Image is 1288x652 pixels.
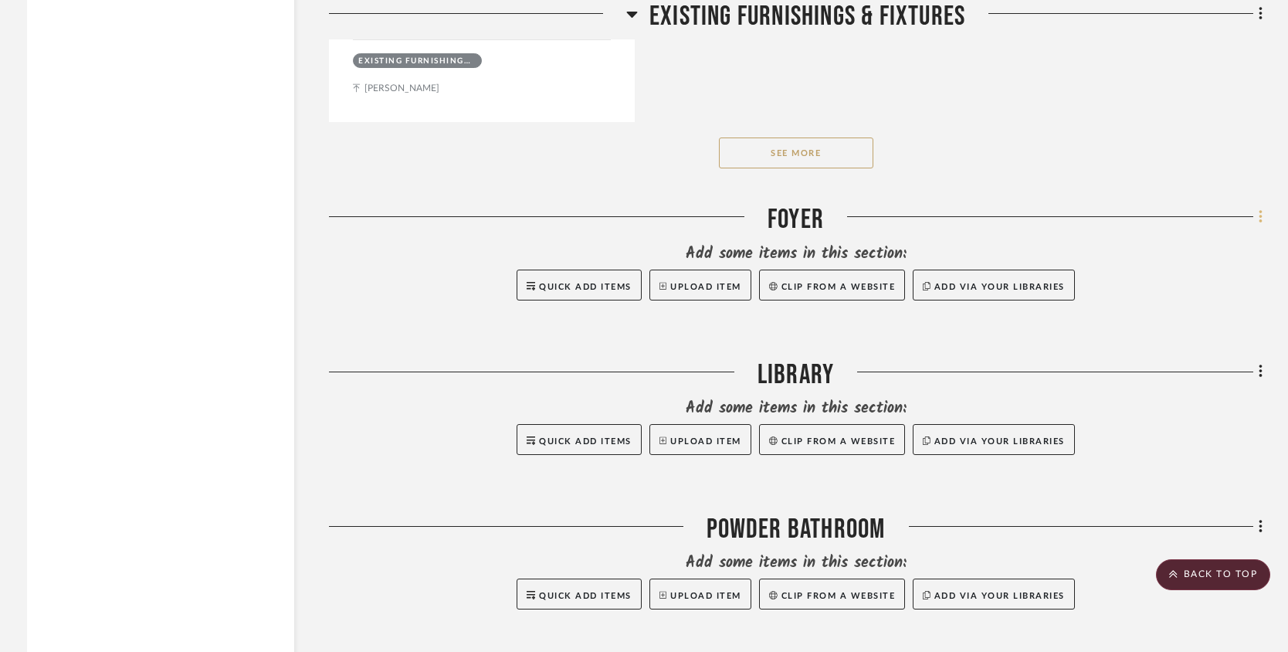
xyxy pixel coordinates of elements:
[719,138,873,168] button: See More
[759,579,905,610] button: Clip from a website
[759,424,905,455] button: Clip from a website
[759,270,905,301] button: Clip from a website
[517,579,642,610] button: Quick Add Items
[539,283,632,291] span: Quick Add Items
[329,398,1263,419] div: Add some items in this section:
[913,270,1075,301] button: Add via your libraries
[1156,559,1270,590] scroll-to-top-button: BACK TO TOP
[913,424,1075,455] button: Add via your libraries
[517,270,642,301] button: Quick Add Items
[358,56,473,67] div: Existing Furnishings & Fixtures
[329,243,1263,265] div: Add some items in this section:
[649,424,751,455] button: Upload Item
[649,270,751,301] button: Upload Item
[517,424,642,455] button: Quick Add Items
[913,579,1075,610] button: Add via your libraries
[329,552,1263,574] div: Add some items in this section:
[539,592,632,600] span: Quick Add Items
[649,579,751,610] button: Upload Item
[539,437,632,446] span: Quick Add Items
